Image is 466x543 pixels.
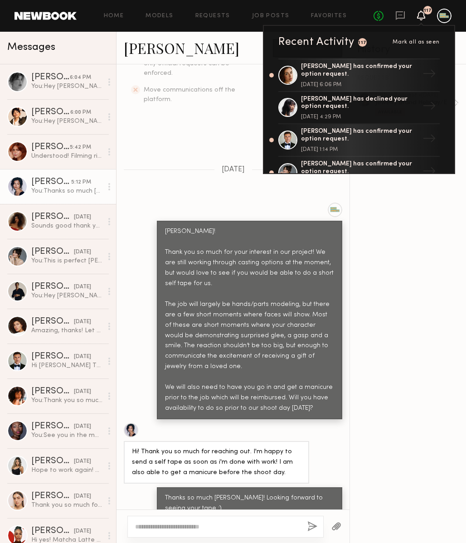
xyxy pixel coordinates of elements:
div: → [419,63,440,87]
div: You: Thanks so much [PERSON_NAME]! Looking forward to seeing your tape :) [31,187,102,195]
a: Requests [195,13,230,19]
div: [PERSON_NAME] [31,247,74,257]
div: Recent Activity [278,37,354,48]
div: You: Hey [PERSON_NAME], unfortunately we wouldn't be able to decrease your hours on set that much... [31,291,102,300]
div: [PERSON_NAME]! Thank you so much for your interest in our project! We are still working through c... [165,227,334,414]
div: Thank you so much for having me, it has been such a pleasure working with you! [31,501,102,509]
div: 5:42 PM [70,143,91,152]
div: [PERSON_NAME] [31,108,70,117]
div: [DATE] [74,492,91,501]
div: [DATE] [74,457,91,466]
div: 6:04 PM [70,73,91,82]
div: [DATE] [74,388,91,396]
div: [PERSON_NAME] [31,422,74,431]
div: Hi! Thank you so much for reaching out. I'm happy to send a self tape as soon as i'm done with wo... [132,447,301,478]
a: Models [146,13,173,19]
div: 117 [424,8,432,13]
div: [PERSON_NAME] [31,213,74,222]
div: You: Hey [PERSON_NAME], Would you be open to a two year usage period for the listed usages? [31,117,102,126]
div: [DATE] [74,422,91,431]
div: Sounds good thank you 🤗✨ [31,222,102,230]
div: → [419,161,440,184]
div: [DATE] [74,527,91,536]
div: [DATE] 6:06 PM [301,82,419,87]
div: Thanks so much [PERSON_NAME]! Looking forward to seeing your tape :) [165,493,334,514]
div: Amazing, thanks! Let me know if there is anything else needed! [31,326,102,335]
div: [DATE] [74,318,91,326]
div: You: This is perfect [PERSON_NAME]! Thank you so much, will get back to you soon [31,257,102,265]
div: You: See you in the morning! [31,431,102,440]
div: 117 [358,40,367,45]
span: Move communications off the platform. [144,87,235,102]
a: Favorites [311,13,347,19]
div: → [419,128,440,152]
div: [PERSON_NAME] [31,492,74,501]
div: 6:00 PM [70,108,91,117]
div: [DATE] [74,213,91,222]
div: [PERSON_NAME] [31,143,70,152]
div: [PERSON_NAME] [31,282,74,291]
a: [PERSON_NAME] has confirmed your option request.[DATE] 1:14 PM→ [278,124,440,157]
div: [DATE] [74,283,91,291]
div: [PERSON_NAME] [31,387,74,396]
div: [DATE] [74,248,91,257]
div: Hope to work again! Thank you! [31,466,102,475]
div: [PERSON_NAME] has declined your option request. [301,96,419,111]
div: You: Hey [PERSON_NAME]! Following up on this message just in case you didn't see it earlier! I pe... [31,82,102,91]
div: You: Thank you so much! [31,396,102,405]
div: → [419,96,440,119]
div: [PERSON_NAME] [31,317,74,326]
a: [PERSON_NAME] has confirmed your option request.→ [278,157,440,189]
div: [PERSON_NAME] [31,73,70,82]
div: Understood! Filming right now and I’ll send it asap! [31,152,102,160]
div: [PERSON_NAME] [31,178,71,187]
div: [DATE] 4:29 PM [301,114,419,120]
a: [PERSON_NAME] [124,38,239,58]
div: 5:12 PM [71,178,91,187]
a: [PERSON_NAME] has confirmed your option request.[DATE] 6:06 PM→ [278,58,440,92]
a: Home [104,13,124,19]
div: [PERSON_NAME] [31,352,74,361]
span: Mark all as seen [393,39,440,45]
div: Hi [PERSON_NAME] Thank you! [31,361,102,370]
a: Job Posts [252,13,290,19]
div: [DATE] 1:14 PM [301,147,419,152]
div: [PERSON_NAME] has confirmed your option request. [301,63,419,78]
span: [DATE] [222,166,245,174]
div: [PERSON_NAME] [31,457,74,466]
span: Messages [7,42,55,53]
div: [PERSON_NAME] has confirmed your option request. [301,128,419,143]
a: [PERSON_NAME] has declined your option request.[DATE] 4:29 PM→ [278,92,440,125]
div: [PERSON_NAME] [31,527,74,536]
div: [PERSON_NAME] has confirmed your option request. [301,160,419,176]
div: [DATE] [74,353,91,361]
